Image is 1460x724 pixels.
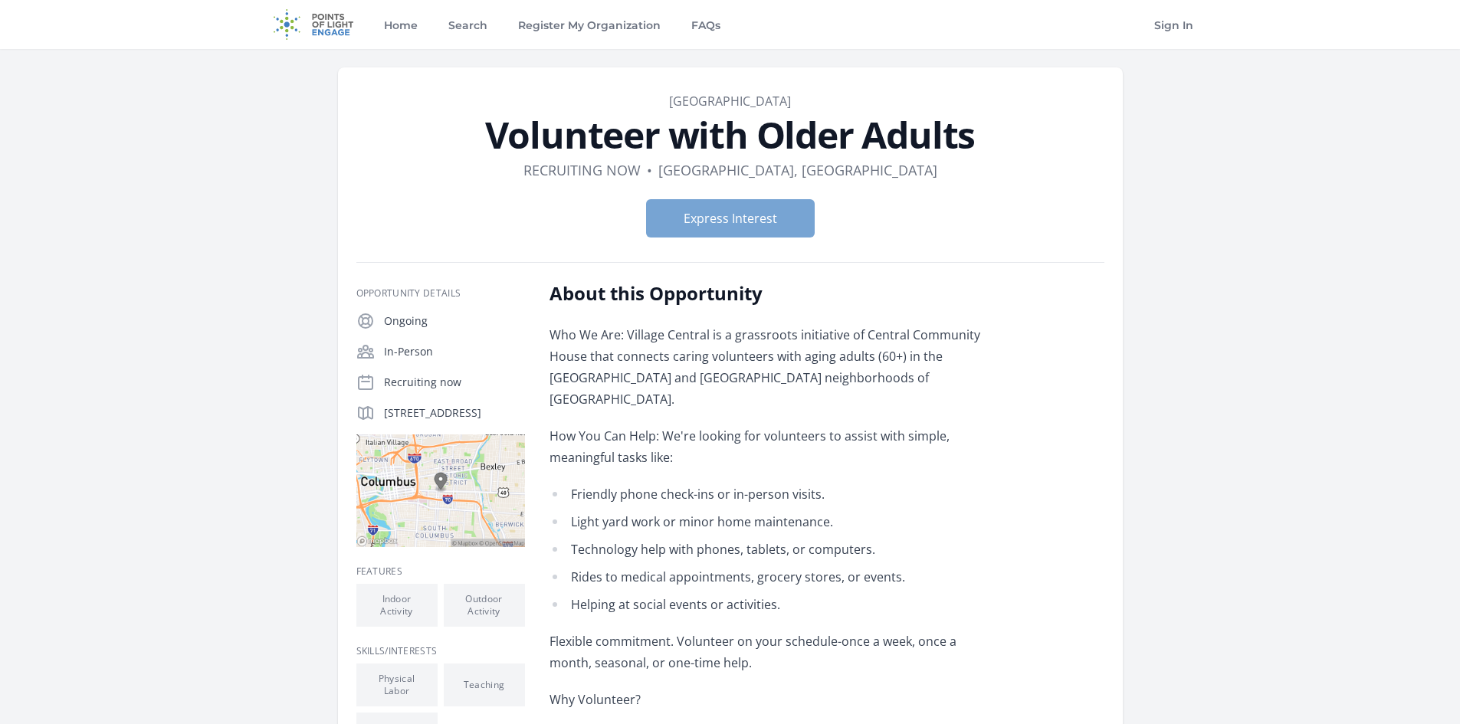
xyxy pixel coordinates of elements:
[444,584,525,627] li: Outdoor Activity
[356,663,438,706] li: Physical Labor
[669,93,791,110] a: [GEOGRAPHIC_DATA]
[356,584,438,627] li: Indoor Activity
[356,116,1104,153] h1: Volunteer with Older Adults
[384,344,525,359] p: In-Person
[550,539,998,560] li: Technology help with phones, tablets, or computers.
[550,594,998,615] li: Helping at social events or activities.
[647,159,652,181] div: •
[384,313,525,329] p: Ongoing
[550,631,998,673] p: Flexible commitment. Volunteer on your schedule-once a week, once a month, seasonal, or one-time ...
[550,566,998,588] li: Rides to medical appointments, grocery stores, or events.
[356,645,525,657] h3: Skills/Interests
[550,281,998,306] h2: About this Opportunity
[356,287,525,300] h3: Opportunity Details
[356,434,525,547] img: Map
[658,159,937,181] dd: [GEOGRAPHIC_DATA], [GEOGRAPHIC_DATA]
[384,405,525,421] p: [STREET_ADDRESS]
[384,375,525,390] p: Recruiting now
[523,159,641,181] dd: Recruiting now
[550,425,998,468] p: How You Can Help: We're looking for volunteers to assist with simple, meaningful tasks like:
[550,689,998,710] p: Why Volunteer?
[356,565,525,578] h3: Features
[646,199,815,238] button: Express Interest
[444,663,525,706] li: Teaching
[550,511,998,532] li: Light yard work or minor home maintenance.
[550,483,998,505] li: Friendly phone check-ins or in-person visits.
[550,324,998,410] p: Who We Are: Village Central is a grassroots initiative of Central Community House that connects c...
